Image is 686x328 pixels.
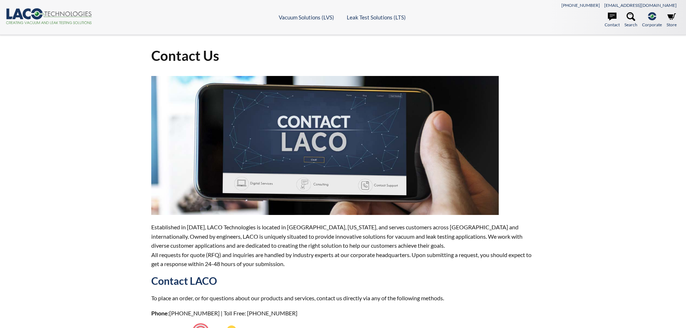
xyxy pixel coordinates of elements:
[604,3,677,8] a: [EMAIL_ADDRESS][DOMAIN_NAME]
[151,309,535,318] p: [PHONE_NUMBER] | Toll Free: [PHONE_NUMBER]
[605,12,620,28] a: Contact
[151,310,169,316] strong: Phone:
[151,47,535,64] h1: Contact Us
[151,293,535,303] p: To place an order, or for questions about our products and services, contact us directly via any ...
[347,14,406,21] a: Leak Test Solutions (LTS)
[151,76,499,215] img: ContactUs.jpg
[279,14,334,21] a: Vacuum Solutions (LVS)
[151,223,535,269] p: Established in [DATE], LACO Technologies is located in [GEOGRAPHIC_DATA], [US_STATE], and serves ...
[642,21,662,28] span: Corporate
[561,3,600,8] a: [PHONE_NUMBER]
[151,275,217,287] strong: Contact LACO
[667,12,677,28] a: Store
[624,12,637,28] a: Search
